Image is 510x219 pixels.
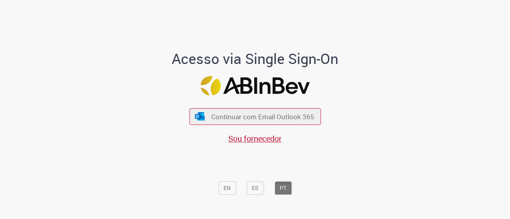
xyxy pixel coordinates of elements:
button: ícone Azure/Microsoft 360 Continuar com Email Outlook 365 [189,109,321,125]
img: ícone Azure/Microsoft 360 [194,112,206,120]
img: Logo ABInBev [200,76,310,95]
button: ES [247,181,264,195]
button: PT [275,181,292,195]
a: Sou fornecedor [228,133,282,144]
span: Continuar com Email Outlook 365 [211,112,314,121]
button: EN [218,181,236,195]
h1: Acesso via Single Sign-On [145,51,366,67]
